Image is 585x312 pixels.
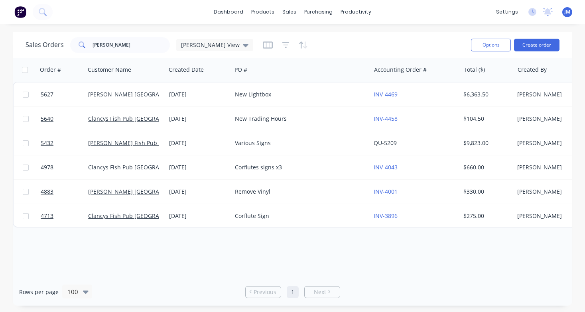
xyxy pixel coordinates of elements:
[492,6,522,18] div: settings
[169,90,228,98] div: [DATE]
[19,288,59,296] span: Rows per page
[169,188,228,196] div: [DATE]
[374,188,398,195] a: INV-4001
[518,66,547,74] div: Created By
[514,39,559,51] button: Create order
[93,37,170,53] input: Search...
[41,163,53,171] span: 4978
[88,212,189,220] a: Clancys Fish Pub [GEOGRAPHIC_DATA]
[254,288,276,296] span: Previous
[88,188,189,195] a: [PERSON_NAME] [GEOGRAPHIC_DATA]
[463,139,508,147] div: $9,823.00
[40,66,61,74] div: Order #
[169,139,228,147] div: [DATE]
[234,66,247,74] div: PO #
[242,286,343,298] ul: Pagination
[235,90,361,98] div: New Lightbox
[374,163,398,171] a: INV-4043
[41,180,88,204] a: 4883
[41,131,88,155] a: 5432
[88,139,186,147] a: [PERSON_NAME] Fish Pub Fremantle
[463,163,508,171] div: $660.00
[88,163,189,171] a: Clancys Fish Pub [GEOGRAPHIC_DATA]
[235,115,361,123] div: New Trading Hours
[41,139,53,147] span: 5432
[374,139,397,147] a: QU-5209
[374,66,427,74] div: Accounting Order #
[41,204,88,228] a: 4713
[41,155,88,179] a: 4978
[41,107,88,131] a: 5640
[278,6,300,18] div: sales
[169,212,228,220] div: [DATE]
[463,115,508,123] div: $104.50
[247,6,278,18] div: products
[235,163,361,171] div: Corflutes signs x3
[463,188,508,196] div: $330.00
[181,41,240,49] span: [PERSON_NAME] View
[517,212,566,220] div: [PERSON_NAME]
[305,288,340,296] a: Next page
[169,163,228,171] div: [DATE]
[14,6,26,18] img: Factory
[287,286,299,298] a: Page 1 is your current page
[564,8,570,16] span: JM
[88,66,131,74] div: Customer Name
[517,188,566,196] div: [PERSON_NAME]
[471,39,511,51] button: Options
[41,82,88,106] a: 5627
[41,90,53,98] span: 5627
[26,41,64,49] h1: Sales Orders
[246,288,281,296] a: Previous page
[88,115,189,122] a: Clancys Fish Pub [GEOGRAPHIC_DATA]
[300,6,337,18] div: purchasing
[88,90,189,98] a: [PERSON_NAME] [GEOGRAPHIC_DATA]
[41,115,53,123] span: 5640
[374,212,398,220] a: INV-3896
[235,188,361,196] div: Remove Vinyl
[374,90,398,98] a: INV-4469
[210,6,247,18] a: dashboard
[464,66,485,74] div: Total ($)
[235,212,361,220] div: Corflute Sign
[374,115,398,122] a: INV-4458
[463,90,508,98] div: $6,363.50
[517,163,566,171] div: [PERSON_NAME]
[169,66,204,74] div: Created Date
[41,188,53,196] span: 4883
[517,90,566,98] div: [PERSON_NAME]
[169,115,228,123] div: [DATE]
[41,212,53,220] span: 4713
[314,288,326,296] span: Next
[463,212,508,220] div: $275.00
[235,139,361,147] div: Various Signs
[517,139,566,147] div: [PERSON_NAME]
[337,6,375,18] div: productivity
[517,115,566,123] div: [PERSON_NAME]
